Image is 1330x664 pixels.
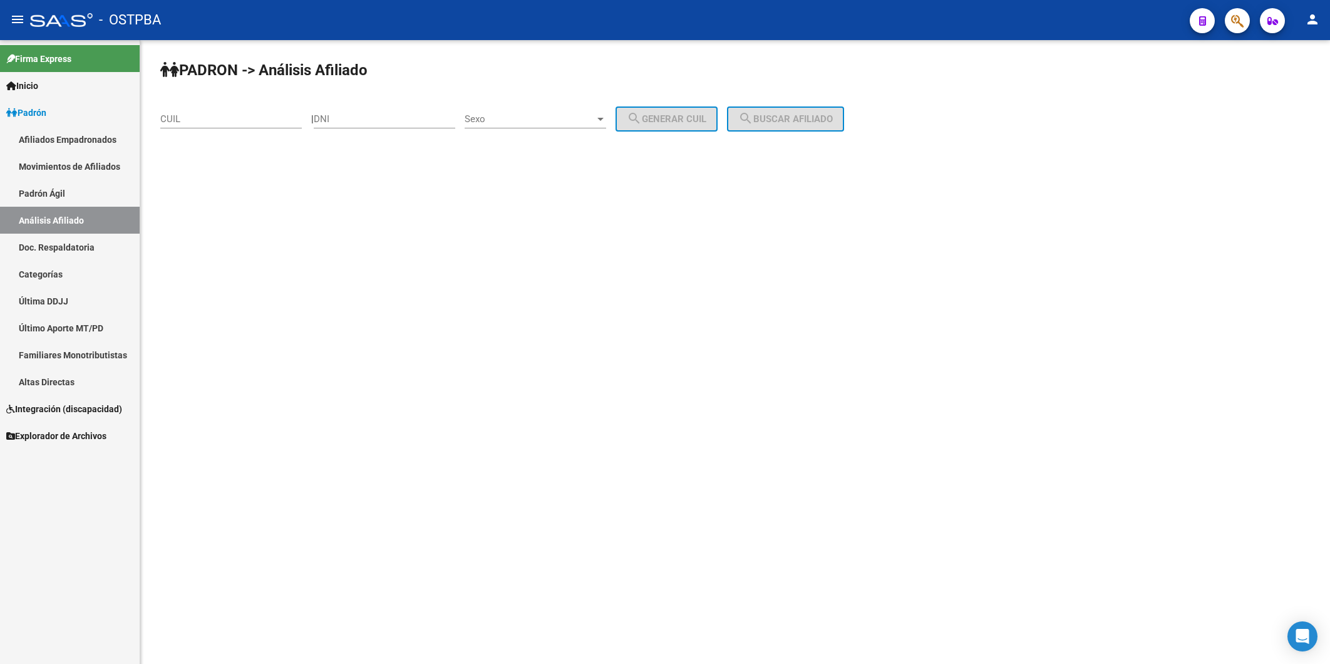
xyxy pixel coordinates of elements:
[311,113,727,125] div: |
[1305,12,1320,27] mat-icon: person
[160,61,368,79] strong: PADRON -> Análisis Afiliado
[6,79,38,93] span: Inicio
[738,111,753,126] mat-icon: search
[6,106,46,120] span: Padrón
[738,113,833,125] span: Buscar afiliado
[6,52,71,66] span: Firma Express
[6,429,106,443] span: Explorador de Archivos
[6,402,122,416] span: Integración (discapacidad)
[99,6,161,34] span: - OSTPBA
[627,111,642,126] mat-icon: search
[10,12,25,27] mat-icon: menu
[1287,621,1317,651] div: Open Intercom Messenger
[627,113,706,125] span: Generar CUIL
[727,106,844,132] button: Buscar afiliado
[465,113,595,125] span: Sexo
[616,106,718,132] button: Generar CUIL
